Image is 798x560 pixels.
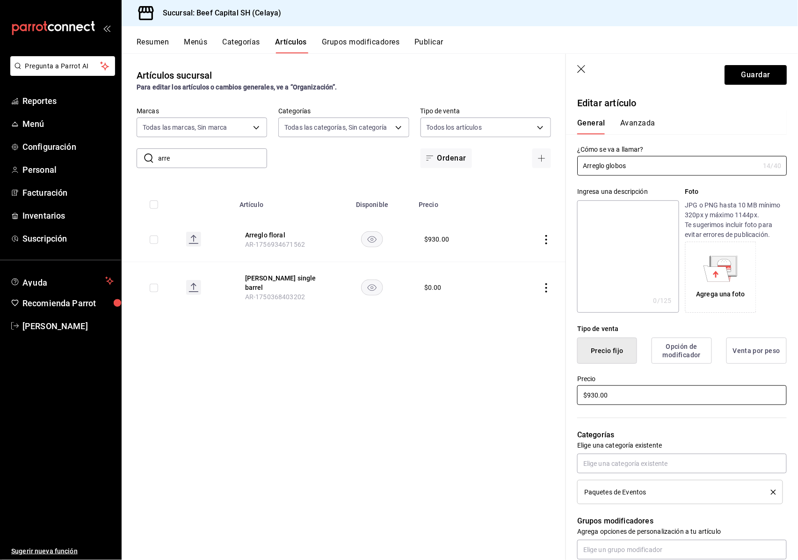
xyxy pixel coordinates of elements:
[137,108,267,115] label: Marcas
[584,489,646,495] span: Paquetes de Eventos
[577,527,787,536] p: Agrega opciones de personalización a tu artículo
[11,546,114,556] span: Sugerir nueva función
[137,68,212,82] div: Artículos sucursal
[103,24,110,32] button: open_drawer_menu
[245,241,305,248] span: AR-1756934671562
[245,293,305,301] span: AR-1750368403202
[413,187,501,217] th: Precio
[685,200,787,240] p: JPG o PNG hasta 10 MB mínimo 320px y máximo 1144px. Te sugerimos incluir foto para evitar errores...
[577,187,679,197] div: Ingresa una descripción
[22,232,114,245] span: Suscripción
[361,231,383,247] button: availability-product
[22,140,114,153] span: Configuración
[424,283,442,292] div: $ 0.00
[22,163,114,176] span: Personal
[22,186,114,199] span: Facturación
[25,61,101,71] span: Pregunta a Parrot AI
[184,37,207,53] button: Menús
[223,37,261,53] button: Categorías
[284,123,387,132] span: Todas las categorías, Sin categoría
[577,376,787,383] label: Precio
[577,338,637,364] button: Precio fijo
[696,289,745,299] div: Agrega una foto
[577,429,787,441] p: Categorías
[577,96,787,110] p: Editar artículo
[361,280,383,295] button: availability-product
[137,83,337,91] strong: Para editar los artículos o cambios generales, ve a “Organización”.
[143,123,227,132] span: Todas las marcas, Sin marca
[22,320,114,332] span: [PERSON_NAME]
[322,37,399,53] button: Grupos modificadores
[234,187,331,217] th: Artículo
[620,118,655,134] button: Avanzada
[577,324,787,334] div: Tipo de venta
[577,147,787,153] label: ¿Cómo se va a llamar?
[688,244,754,310] div: Agrega una foto
[331,187,413,217] th: Disponible
[577,118,776,134] div: navigation tabs
[137,37,798,53] div: navigation tabs
[275,37,307,53] button: Artículos
[685,187,787,197] p: Foto
[725,65,787,85] button: Guardar
[22,297,114,309] span: Recomienda Parrot
[542,235,551,244] button: actions
[577,385,787,405] input: $0.00
[245,273,320,292] button: edit-product-location
[653,296,672,305] div: 0 /125
[245,230,320,240] button: edit-product-location
[414,37,443,53] button: Publicar
[726,338,787,364] button: Venta por peso
[763,161,781,170] div: 14 /40
[577,454,787,473] input: Elige una categoría existente
[278,108,409,115] label: Categorías
[421,148,472,168] button: Ordenar
[22,209,114,222] span: Inventarios
[764,490,776,495] button: delete
[10,56,115,76] button: Pregunta a Parrot AI
[421,108,551,115] label: Tipo de venta
[577,441,787,450] p: Elige una categoría existente
[22,275,102,287] span: Ayuda
[7,68,115,78] a: Pregunta a Parrot AI
[542,283,551,293] button: actions
[424,235,449,244] div: $ 930.00
[22,95,114,107] span: Reportes
[577,540,787,560] input: Elige un grupo modificador
[652,338,712,364] button: Opción de modificador
[137,37,169,53] button: Resumen
[577,516,787,527] p: Grupos modificadores
[577,118,605,134] button: General
[427,123,482,132] span: Todos los artículos
[158,149,267,168] input: Buscar artículo
[155,7,281,19] h3: Sucursal: Beef Capital SH (Celaya)
[22,118,114,130] span: Menú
